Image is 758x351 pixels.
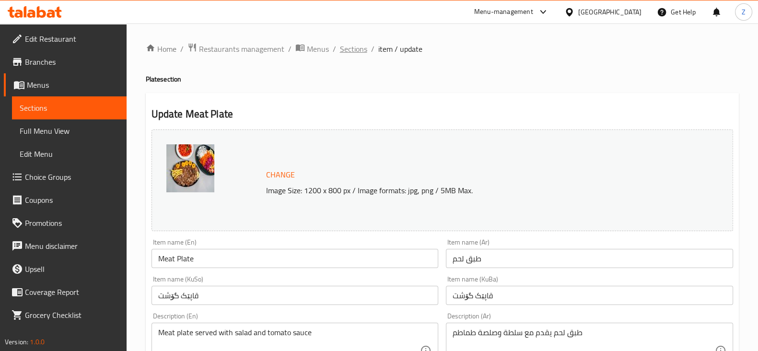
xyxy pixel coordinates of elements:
[4,165,127,188] a: Choice Groups
[25,286,119,298] span: Coverage Report
[4,50,127,73] a: Branches
[4,188,127,211] a: Coupons
[446,286,733,305] input: Enter name KuBa
[25,309,119,321] span: Grocery Checklist
[25,217,119,229] span: Promotions
[378,43,422,55] span: item / update
[12,142,127,165] a: Edit Menu
[262,165,299,185] button: Change
[12,119,127,142] a: Full Menu View
[262,185,676,196] p: Image Size: 1200 x 800 px / Image formats: jpg, png / 5MB Max.
[27,79,119,91] span: Menus
[4,234,127,257] a: Menu disclaimer
[187,43,284,55] a: Restaurants management
[4,211,127,234] a: Promotions
[474,6,533,18] div: Menu-management
[20,102,119,114] span: Sections
[20,125,119,137] span: Full Menu View
[25,171,119,183] span: Choice Groups
[333,43,336,55] li: /
[446,249,733,268] input: Enter name Ar
[20,148,119,160] span: Edit Menu
[25,263,119,275] span: Upsell
[152,107,733,121] h2: Update Meat Plate
[146,74,739,84] h4: Plate section
[152,286,439,305] input: Enter name KuSo
[30,336,45,348] span: 1.0.0
[180,43,184,55] li: /
[4,257,127,281] a: Upsell
[288,43,292,55] li: /
[25,240,119,252] span: Menu disclaimer
[166,144,214,192] img: Gas_Mashalla_meat_plate_S638736608669402997.jpg
[25,56,119,68] span: Branches
[146,43,739,55] nav: breadcrumb
[371,43,374,55] li: /
[742,7,746,17] span: Z
[4,27,127,50] a: Edit Restaurant
[307,43,329,55] span: Menus
[199,43,284,55] span: Restaurants management
[146,43,176,55] a: Home
[12,96,127,119] a: Sections
[4,73,127,96] a: Menus
[25,33,119,45] span: Edit Restaurant
[340,43,367,55] a: Sections
[266,168,295,182] span: Change
[295,43,329,55] a: Menus
[4,304,127,327] a: Grocery Checklist
[5,336,28,348] span: Version:
[4,281,127,304] a: Coverage Report
[152,249,439,268] input: Enter name En
[578,7,641,17] div: [GEOGRAPHIC_DATA]
[25,194,119,206] span: Coupons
